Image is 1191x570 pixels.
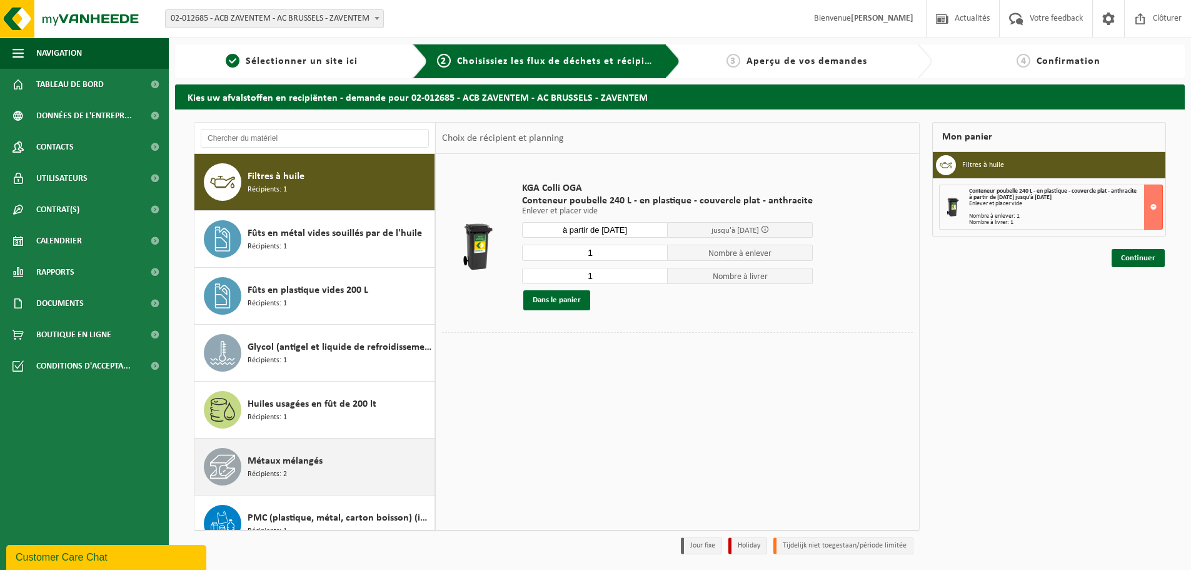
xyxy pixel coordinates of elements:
span: Données de l'entrepr... [36,100,132,131]
a: 1Sélectionner un site ici [181,54,403,69]
span: Boutique en ligne [36,319,111,350]
input: Chercher du matériel [201,129,429,148]
span: Récipients: 1 [248,412,287,424]
span: Contacts [36,131,74,163]
span: Utilisateurs [36,163,88,194]
span: Récipients: 1 [248,184,287,196]
span: Métaux mélangés [248,454,323,469]
span: Récipients: 1 [248,526,287,537]
span: Récipients: 2 [248,469,287,481]
span: Récipients: 1 [248,355,287,367]
span: Nombre à enlever [668,245,813,261]
span: Sélectionner un site ici [246,56,358,66]
strong: à partir de [DATE] jusqu'à [DATE] [969,194,1052,201]
span: Tableau de bord [36,69,104,100]
h3: Filtres à huile [962,155,1004,175]
h2: Kies uw afvalstoffen en recipiënten - demande pour 02-012685 - ACB ZAVENTEM - AC BRUSSELS - ZAVENTEM [175,84,1185,109]
li: Holiday [728,537,767,554]
span: Contrat(s) [36,194,79,225]
span: jusqu'à [DATE] [711,226,759,235]
li: Jour fixe [681,537,722,554]
button: PMC (plastique, métal, carton boisson) (industriel) Récipients: 1 [194,496,435,552]
span: Récipients: 1 [248,241,287,253]
button: Huiles usagées en fût de 200 lt Récipients: 1 [194,382,435,439]
span: 2 [437,54,451,68]
p: Enlever et placer vide [522,207,813,216]
span: Conditions d'accepta... [36,350,131,382]
input: Sélectionnez date [522,222,668,238]
span: Filtres à huile [248,169,304,184]
span: Conteneur poubelle 240 L - en plastique - couvercle plat - anthracite [522,195,813,207]
iframe: chat widget [6,542,209,570]
span: Documents [36,288,84,319]
button: Glycol (antigel et liquide de refroidissement) in 200l Récipients: 1 [194,325,435,382]
li: Tijdelijk niet toegestaan/période limitée [773,537,913,554]
div: Nombre à enlever: 1 [969,213,1162,220]
span: Récipients: 1 [248,298,287,310]
span: 4 [1017,54,1030,68]
div: Enlever et placer vide [969,201,1162,207]
a: Continuer [1112,249,1165,267]
span: KGA Colli OGA [522,182,813,195]
button: Filtres à huile Récipients: 1 [194,154,435,211]
span: 02-012685 - ACB ZAVENTEM - AC BRUSSELS - ZAVENTEM [166,10,383,28]
span: Choisissiez les flux de déchets et récipients [457,56,665,66]
span: 1 [226,54,239,68]
span: PMC (plastique, métal, carton boisson) (industriel) [248,511,431,526]
span: Navigation [36,38,82,69]
span: Aperçu de vos demandes [746,56,867,66]
span: Conteneur poubelle 240 L - en plastique - couvercle plat - anthracite [969,188,1137,195]
span: Confirmation [1037,56,1100,66]
div: Choix de récipient et planning [436,123,570,154]
span: Nombre à livrer [668,268,813,284]
span: Fûts en plastique vides 200 L [248,283,368,298]
div: Nombre à livrer: 1 [969,220,1162,226]
button: Fûts en métal vides souillés par de l'huile Récipients: 1 [194,211,435,268]
span: Calendrier [36,225,82,257]
div: Mon panier [932,122,1166,152]
span: Huiles usagées en fût de 200 lt [248,397,376,412]
button: Métaux mélangés Récipients: 2 [194,439,435,496]
span: 02-012685 - ACB ZAVENTEM - AC BRUSSELS - ZAVENTEM [165,9,384,28]
button: Dans le panier [523,290,590,310]
span: Glycol (antigel et liquide de refroidissement) in 200l [248,340,431,355]
strong: [PERSON_NAME] [851,14,913,23]
span: 3 [726,54,740,68]
button: Fûts en plastique vides 200 L Récipients: 1 [194,268,435,325]
span: Rapports [36,257,74,288]
span: Fûts en métal vides souillés par de l'huile [248,226,422,241]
